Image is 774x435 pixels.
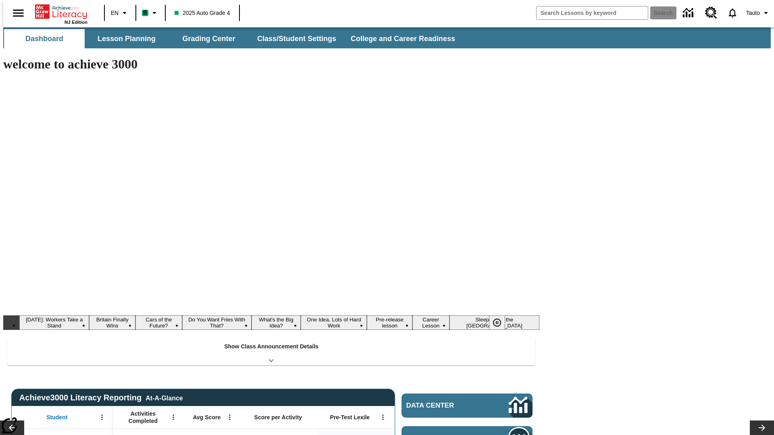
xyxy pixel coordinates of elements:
a: Home [35,4,87,20]
button: Class/Student Settings [251,29,343,48]
div: SubNavbar [3,27,771,48]
span: 2025 Auto Grade 4 [175,9,230,17]
button: Slide 1 Labor Day: Workers Take a Stand [19,315,89,330]
input: search field [537,6,648,19]
button: Slide 9 Sleepless in the Animal Kingdom [449,315,539,330]
span: EN [111,9,119,17]
h1: welcome to achieve 3000 [3,57,539,72]
span: Pre-Test Lexile [330,414,370,421]
button: Open Menu [377,411,389,423]
span: Student [46,414,67,421]
a: Resource Center, Will open in new tab [700,2,722,24]
a: Notifications [722,2,743,23]
button: Lesson carousel, Next [750,420,774,435]
button: Pause [489,315,505,330]
div: Show Class Announcement Details [7,338,535,365]
span: Tauto [746,9,760,17]
button: Grading Center [169,29,249,48]
button: Slide 3 Cars of the Future? [135,315,182,330]
button: College and Career Readiness [344,29,462,48]
span: Data Center [406,402,482,410]
button: Slide 6 One Idea, Lots of Hard Work [301,315,367,330]
div: SubNavbar [3,29,462,48]
button: Open side menu [6,1,30,25]
button: Lesson Planning [86,29,167,48]
div: At-A-Glance [146,393,183,402]
div: Home [35,3,87,25]
button: Dashboard [4,29,85,48]
span: Achieve3000 Literacy Reporting [19,393,183,402]
button: Slide 4 Do You Want Fries With That? [182,315,252,330]
p: Show Class Announcement Details [224,342,318,351]
div: Pause [489,315,513,330]
button: Profile/Settings [743,6,774,20]
button: Open Menu [167,411,179,423]
a: Data Center [678,2,700,24]
button: Slide 2 Britain Finally Wins [89,315,135,330]
a: Data Center [402,394,533,418]
button: Open Menu [96,411,108,423]
button: Open Menu [224,411,236,423]
span: Score per Activity [254,414,302,421]
span: B [143,8,147,18]
span: NJ Edition [64,20,87,25]
button: Slide 7 Pre-release lesson [367,315,412,330]
button: Slide 5 What's the Big Idea? [252,315,301,330]
button: Boost Class color is mint green. Change class color [139,6,162,20]
span: Activities Completed [117,410,170,425]
button: Language: EN, Select a language [107,6,133,20]
span: Avg Score [193,414,221,421]
button: Slide 8 Career Lesson [412,315,449,330]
